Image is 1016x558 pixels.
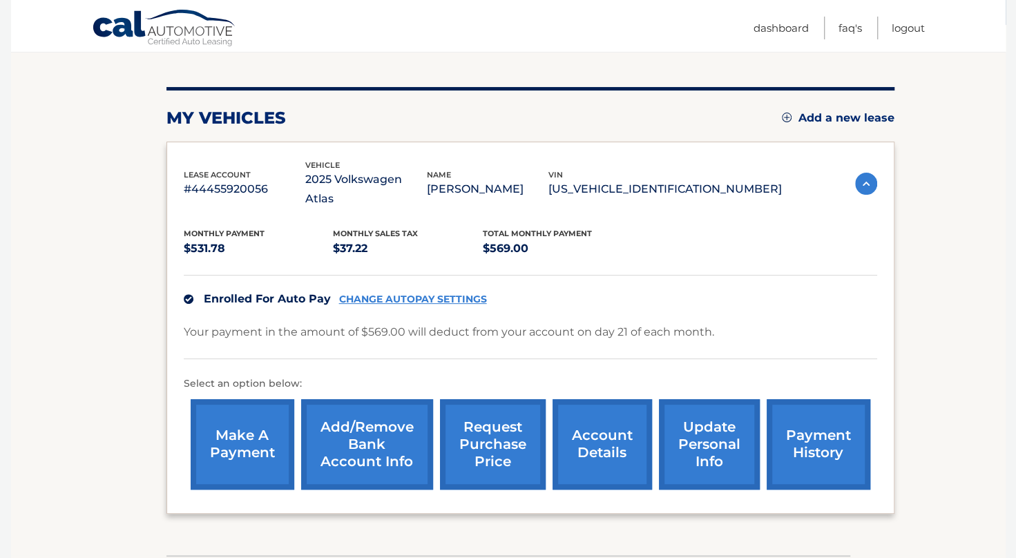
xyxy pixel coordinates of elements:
[754,17,809,39] a: Dashboard
[305,160,340,170] span: vehicle
[333,239,483,258] p: $37.22
[184,170,251,180] span: lease account
[305,170,427,209] p: 2025 Volkswagen Atlas
[767,399,870,490] a: payment history
[184,294,193,304] img: check.svg
[553,399,652,490] a: account details
[92,9,237,49] a: Cal Automotive
[427,170,451,180] span: name
[548,170,563,180] span: vin
[659,399,760,490] a: update personal info
[184,180,305,199] p: #44455920056
[892,17,925,39] a: Logout
[339,294,487,305] a: CHANGE AUTOPAY SETTINGS
[204,292,331,305] span: Enrolled For Auto Pay
[483,229,592,238] span: Total Monthly Payment
[483,239,633,258] p: $569.00
[184,376,877,392] p: Select an option below:
[855,173,877,195] img: accordion-active.svg
[184,239,334,258] p: $531.78
[301,399,433,490] a: Add/Remove bank account info
[184,323,714,342] p: Your payment in the amount of $569.00 will deduct from your account on day 21 of each month.
[440,399,546,490] a: request purchase price
[838,17,862,39] a: FAQ's
[782,113,792,122] img: add.svg
[427,180,548,199] p: [PERSON_NAME]
[191,399,294,490] a: make a payment
[782,111,894,125] a: Add a new lease
[548,180,782,199] p: [US_VEHICLE_IDENTIFICATION_NUMBER]
[166,108,286,128] h2: my vehicles
[333,229,418,238] span: Monthly sales Tax
[184,229,265,238] span: Monthly Payment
